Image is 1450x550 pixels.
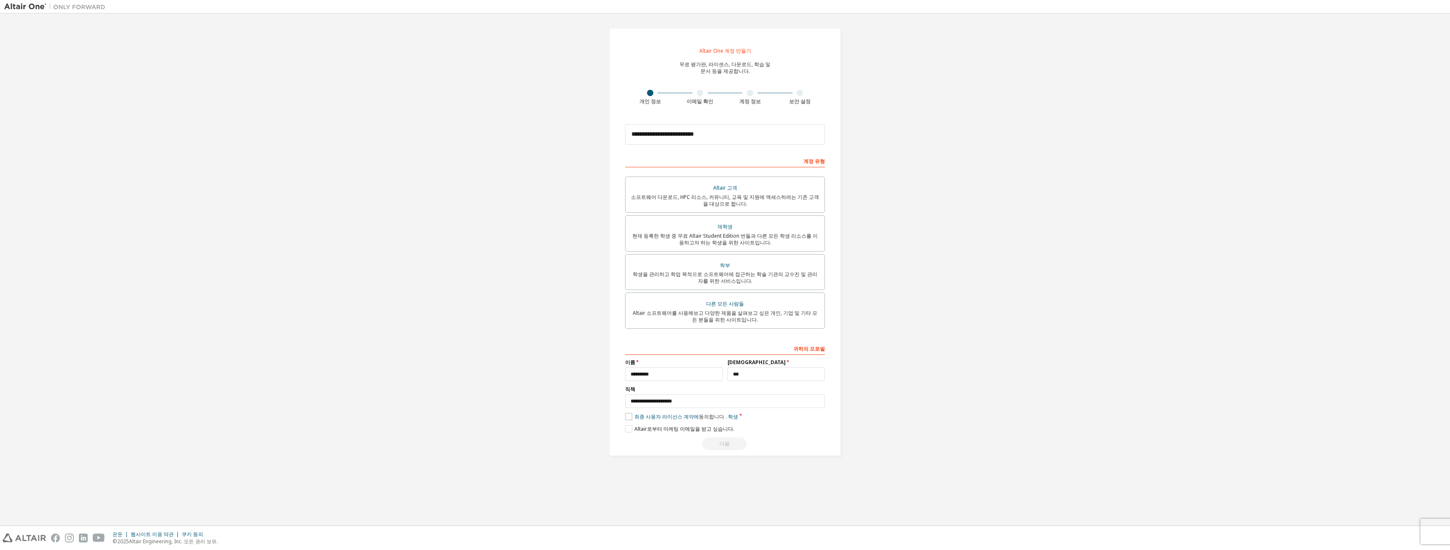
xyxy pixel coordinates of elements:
font: 학생을 관리하고 학업 목적으로 소프트웨어에 접근하는 학술 기관의 교수진 및 관리자를 위한 서비스입니다. [633,271,817,284]
font: 이름 [625,359,635,366]
font: 보안 설정 [789,98,811,105]
img: linkedin.svg [79,534,88,542]
font: 귀하의 프로필 [793,345,825,352]
img: facebook.svg [51,534,60,542]
img: 알타이르 원 [4,3,110,11]
font: 개인 정보 [639,98,661,105]
font: 계정 유형 [803,158,825,165]
font: Altair로부터 마케팅 이메일을 받고 싶습니다. [634,425,734,432]
font: 문서 등을 제공합니다. [701,67,750,75]
font: Altair 고객 [713,184,737,191]
font: 쿠키 동의 [182,531,203,538]
img: instagram.svg [65,534,74,542]
font: 재학생 [717,223,733,230]
font: Altair 소프트웨어를 사용해보고 다양한 제품을 살펴보고 싶은 개인, 기업 및 기타 모든 분들을 위한 사이트입니다. [633,309,817,323]
font: 현재 등록한 학생 중 무료 Altair Student Edition 번들과 다른 모든 학생 리소스를 이용하고자 하는 학생을 위한 사이트입니다. [632,232,818,246]
font: Altair Engineering, Inc. 모든 권리 보유. [129,538,218,545]
img: altair_logo.svg [3,534,46,542]
font: 소프트웨어 다운로드, HPC 리소스, 커뮤니티, 교육 및 지원에 액세스하려는 기존 고객을 대상으로 합니다. [631,193,819,207]
img: youtube.svg [93,534,105,542]
font: 최종 사용자 라이선스 계약에 [634,413,699,420]
font: 웹사이트 이용 약관 [131,531,174,538]
font: [DEMOGRAPHIC_DATA] [728,359,786,366]
font: 은둔 [113,531,123,538]
font: 무료 평가판, 라이센스, 다운로드, 학습 및 [679,61,771,68]
font: 다른 모든 사람들 [706,300,744,307]
font: © [113,538,117,545]
font: Altair One 계정 만들기 [699,47,751,54]
font: 학생 [728,413,738,420]
font: 학부 [720,262,730,269]
font: 이메일 확인 [687,98,713,105]
font: 계정 정보 [739,98,761,105]
font: 2025 [117,538,129,545]
font: 동의합니다 . [699,413,727,420]
font: 직책 [625,386,635,393]
div: Read and acccept EULA to continue [625,437,825,450]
